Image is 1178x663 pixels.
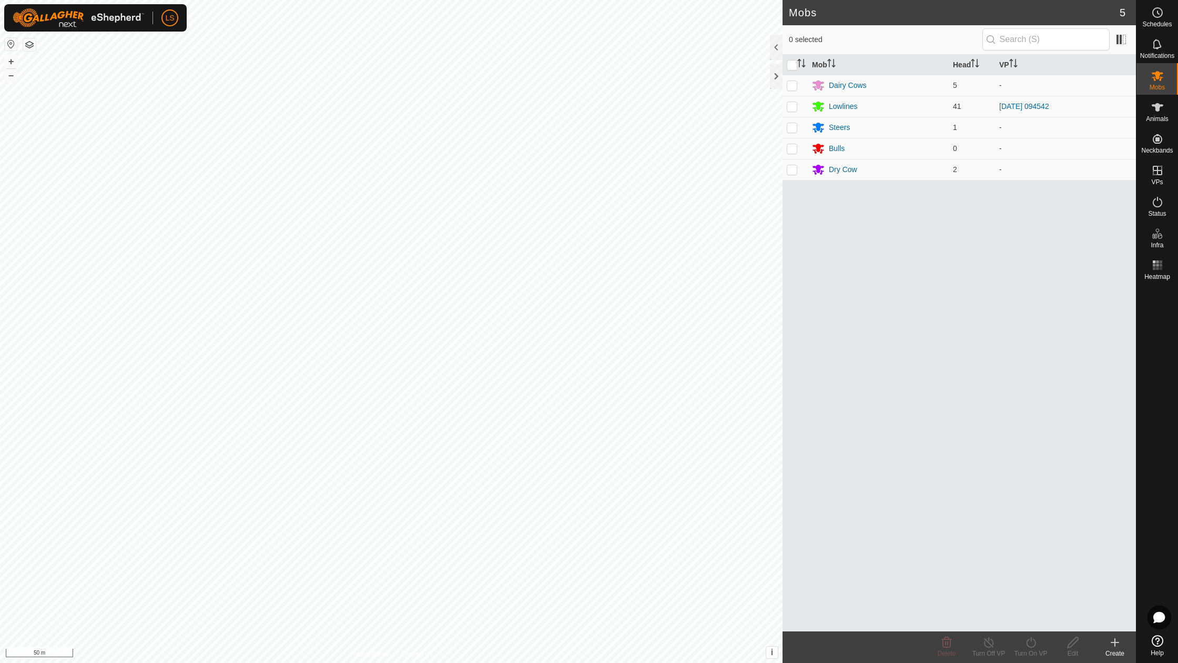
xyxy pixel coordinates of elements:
[789,34,982,45] span: 0 selected
[1150,84,1165,91] span: Mobs
[938,650,956,657] span: Delete
[5,69,17,82] button: –
[1009,61,1018,69] p-sorticon: Activate to sort
[953,102,961,110] span: 41
[953,81,957,89] span: 5
[1120,5,1125,21] span: 5
[982,28,1110,51] input: Search (S)
[995,159,1136,180] td: -
[13,8,144,27] img: Gallagher Logo
[971,61,979,69] p-sorticon: Activate to sort
[827,61,836,69] p-sorticon: Activate to sort
[1148,210,1166,217] span: Status
[1010,649,1052,658] div: Turn On VP
[766,647,778,658] button: i
[1144,274,1170,280] span: Heatmap
[953,144,957,153] span: 0
[829,122,850,133] div: Steers
[995,55,1136,75] th: VP
[829,164,857,175] div: Dry Cow
[789,6,1120,19] h2: Mobs
[1142,21,1172,27] span: Schedules
[829,101,857,112] div: Lowlines
[23,38,36,51] button: Map Layers
[797,61,806,69] p-sorticon: Activate to sort
[1094,649,1136,658] div: Create
[402,649,433,659] a: Contact Us
[968,649,1010,658] div: Turn Off VP
[808,55,949,75] th: Mob
[953,123,957,132] span: 1
[350,649,389,659] a: Privacy Policy
[995,138,1136,159] td: -
[5,55,17,68] button: +
[829,143,845,154] div: Bulls
[1151,650,1164,656] span: Help
[1052,649,1094,658] div: Edit
[949,55,995,75] th: Head
[953,165,957,174] span: 2
[1146,116,1169,122] span: Animals
[5,38,17,51] button: Reset Map
[995,117,1136,138] td: -
[999,102,1049,110] a: [DATE] 094542
[771,648,773,657] span: i
[995,75,1136,96] td: -
[1151,242,1163,248] span: Infra
[1140,53,1174,59] span: Notifications
[829,80,867,91] div: Dairy Cows
[1141,147,1173,154] span: Neckbands
[165,13,174,24] span: LS
[1136,631,1178,660] a: Help
[1151,179,1163,185] span: VPs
